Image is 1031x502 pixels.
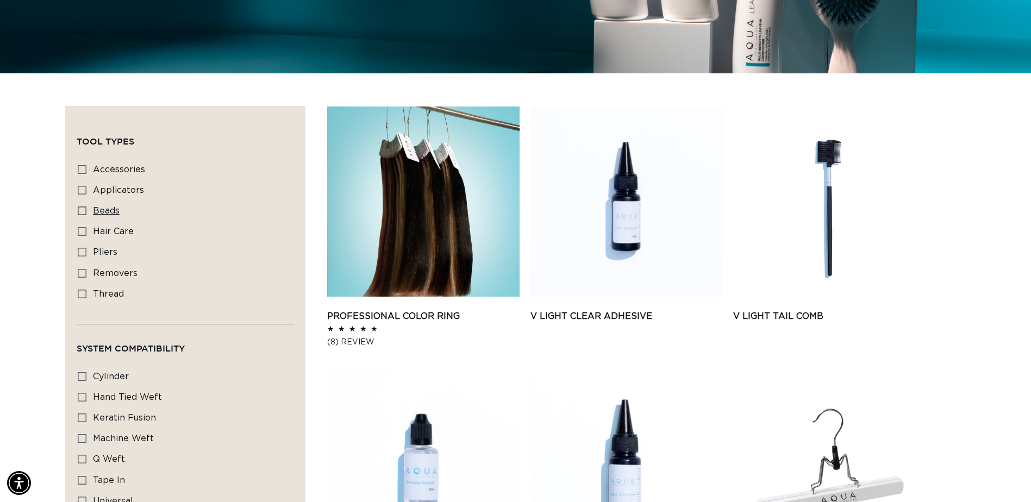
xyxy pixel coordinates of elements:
[733,310,926,323] a: V Light Tail Comb
[327,310,520,323] a: Professional Color Ring
[93,476,125,485] span: tape in
[93,165,145,174] span: accessories
[93,413,156,422] span: keratin fusion
[77,136,134,146] span: Tool Types
[530,310,723,323] a: V Light Clear Adhesive
[93,269,138,278] span: removers
[77,117,294,156] summary: Tool Types (0 selected)
[93,434,154,443] span: machine weft
[93,393,162,401] span: hand tied weft
[7,471,31,495] div: Accessibility Menu
[93,186,144,194] span: applicators
[93,248,117,256] span: pliers
[77,343,185,353] span: System Compatibility
[93,455,125,463] span: q weft
[93,206,120,215] span: beads
[93,227,134,236] span: hair care
[77,324,294,363] summary: System Compatibility (0 selected)
[93,372,129,381] span: cylinder
[93,290,124,298] span: thread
